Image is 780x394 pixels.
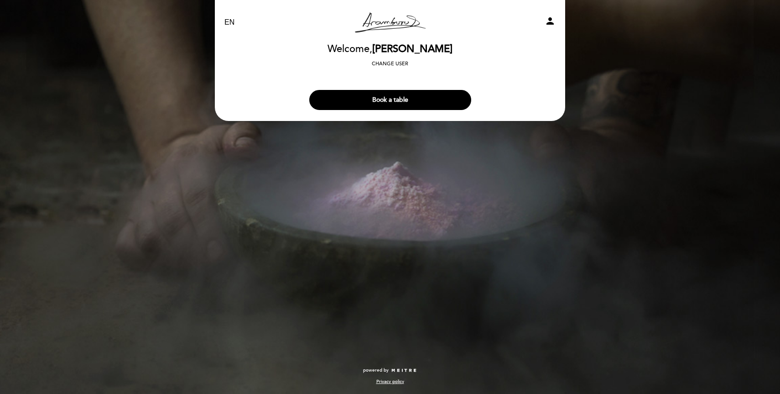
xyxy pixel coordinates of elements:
a: Privacy policy [376,378,404,385]
img: MEITRE [391,368,417,373]
button: Change user [369,60,411,68]
button: person [545,16,556,30]
i: person [545,16,556,26]
button: Book a table [309,90,471,110]
a: Aramburu Resto [333,10,447,35]
span: powered by [363,367,389,373]
span: [PERSON_NAME] [372,43,452,55]
h2: Welcome, [328,44,452,55]
a: powered by [363,367,417,373]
